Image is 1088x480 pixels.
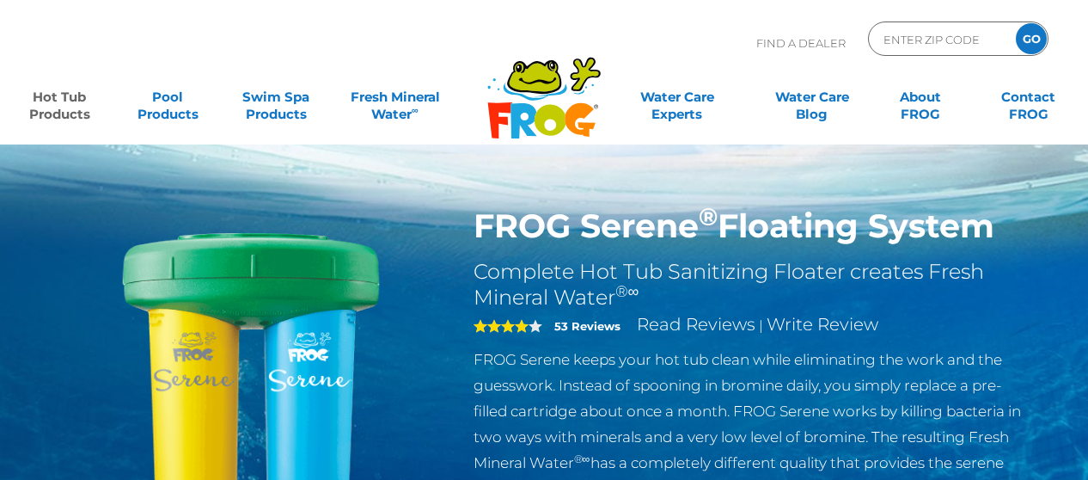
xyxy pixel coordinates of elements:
a: Fresh MineralWater∞ [342,80,448,114]
img: Frog Products Logo [478,34,610,139]
strong: 53 Reviews [554,319,620,333]
a: PoolProducts [125,80,210,114]
sup: ∞ [412,104,419,116]
a: Water CareBlog [770,80,854,114]
sup: ®∞ [615,282,639,301]
p: Find A Dealer [756,22,846,65]
a: Write Review [767,314,878,335]
h2: Complete Hot Tub Sanitizing Floater creates Fresh Mineral Water [474,259,1035,311]
sup: ® [699,201,718,231]
span: 4 [474,319,529,333]
a: Swim SpaProducts [234,80,318,114]
a: AboutFROG [878,80,963,114]
input: GO [1016,23,1047,54]
a: Read Reviews [637,314,755,335]
a: Water CareExperts [608,80,745,114]
a: ContactFROG [987,80,1071,114]
span: | [759,317,763,334]
sup: ®∞ [574,452,590,465]
h1: FROG Serene Floating System [474,206,1035,246]
a: Hot TubProducts [17,80,101,114]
